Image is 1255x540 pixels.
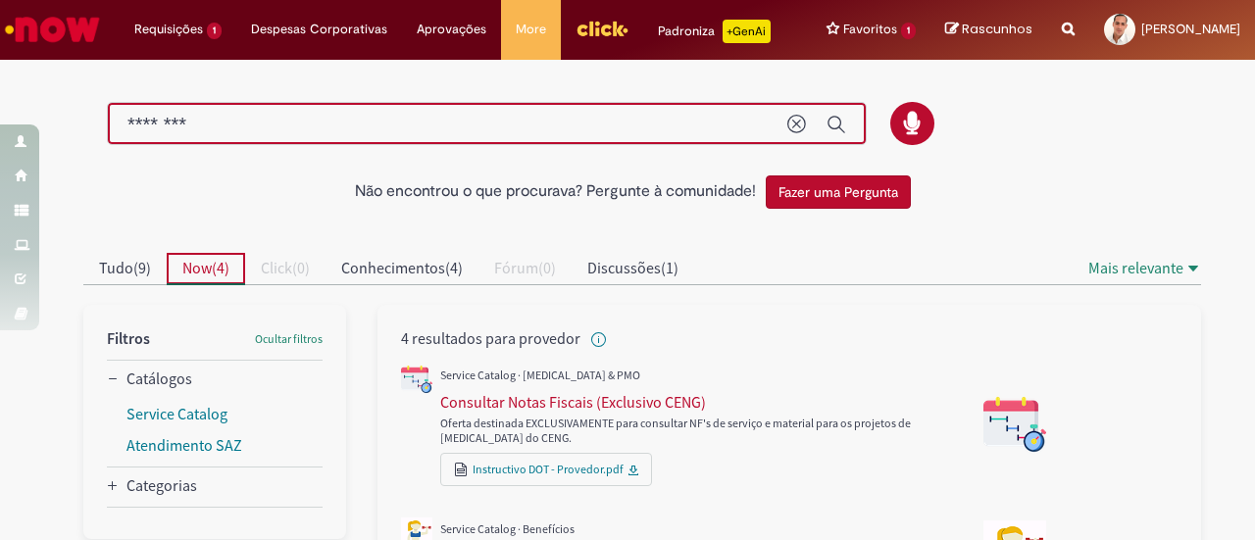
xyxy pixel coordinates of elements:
[251,20,387,39] span: Despesas Corporativas
[901,23,916,39] span: 1
[576,14,628,43] img: click_logo_yellow_360x200.png
[2,10,103,49] img: ServiceNow
[207,23,222,39] span: 1
[766,175,911,209] button: Fazer uma Pergunta
[962,20,1032,38] span: Rascunhos
[658,20,771,43] div: Padroniza
[1141,21,1240,37] span: [PERSON_NAME]
[516,20,546,39] span: More
[134,20,203,39] span: Requisições
[945,21,1032,39] a: Rascunhos
[417,20,486,39] span: Aprovações
[723,20,771,43] p: +GenAi
[355,183,756,201] h2: Não encontrou o que procurava? Pergunte à comunidade!
[843,20,897,39] span: Favoritos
